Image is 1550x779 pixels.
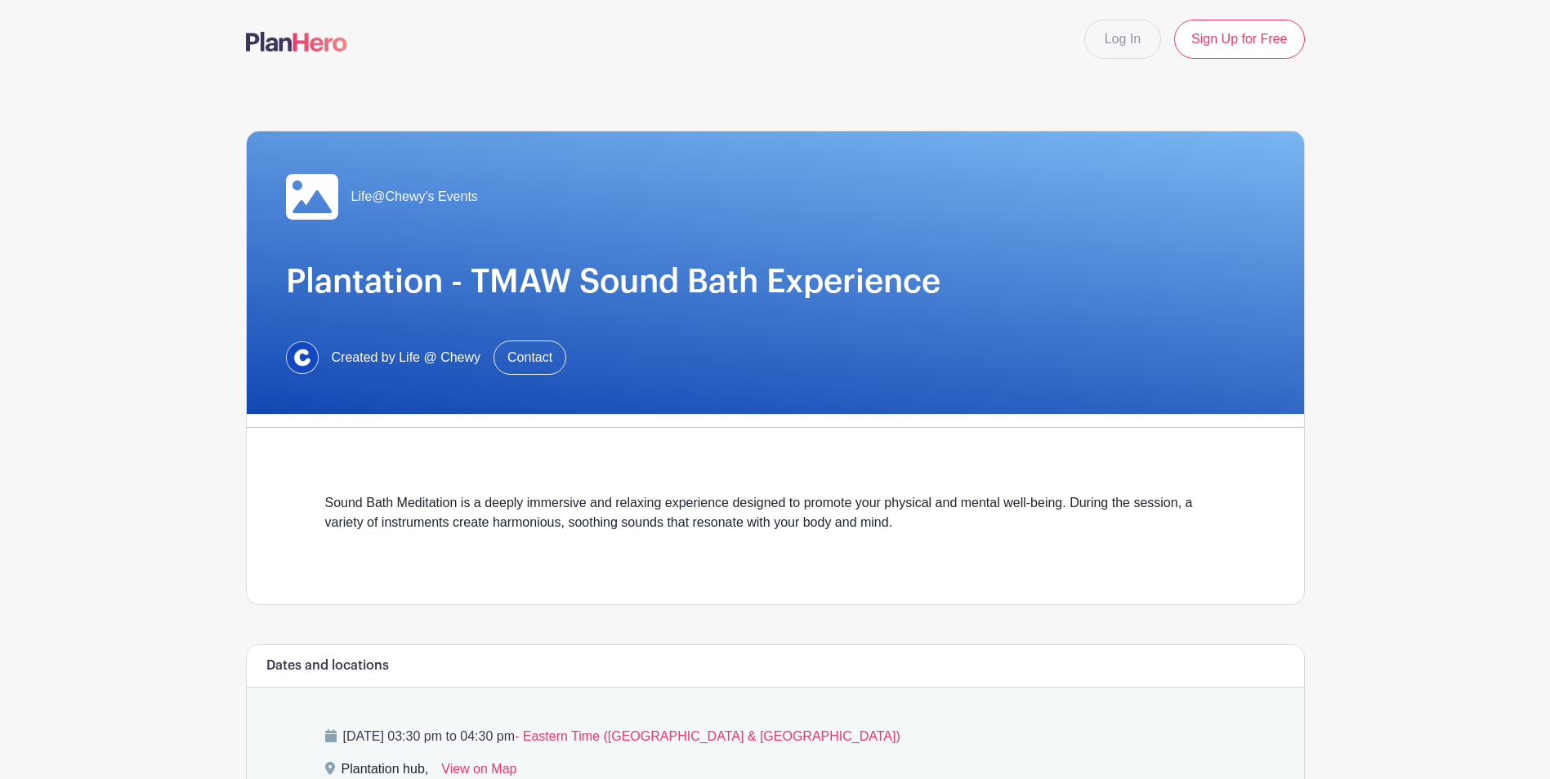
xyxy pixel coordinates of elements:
p: [DATE] 03:30 pm to 04:30 pm [325,727,1226,746]
a: Sign Up for Free [1174,20,1304,59]
a: Log In [1084,20,1161,59]
a: Contact [494,341,566,375]
img: 1629734264472.jfif [286,341,319,374]
span: - Eastern Time ([GEOGRAPHIC_DATA] & [GEOGRAPHIC_DATA]) [515,729,900,743]
h6: Dates and locations [266,658,389,674]
span: Created by Life @ Chewy [332,348,481,367]
div: Sound Bath Meditation is a deeply immersive and relaxing experience designed to promote your phys... [325,493,1226,552]
img: logo-507f7623f17ff9eddc593b1ce0a138ce2505c220e1c5a4e2b4648c50719b7d32.svg [246,32,347,51]
h1: Plantation - TMAW Sound Bath Experience [286,262,1265,301]
span: Life@Chewy's Events [351,187,478,207]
